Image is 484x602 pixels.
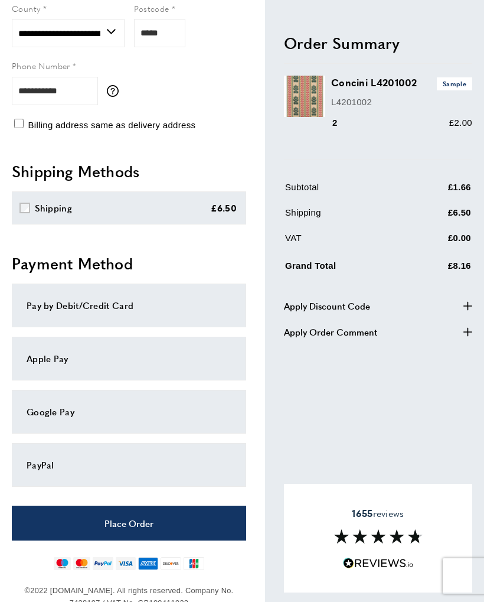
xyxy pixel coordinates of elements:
[27,352,231,366] div: Apple Pay
[284,324,377,339] span: Apply Order Comment
[284,32,472,53] h2: Order Summary
[331,116,354,130] div: 2
[73,557,90,570] img: mastercard
[14,119,24,128] input: Billing address same as delivery address
[12,253,246,274] h2: Payment Method
[116,557,135,570] img: visa
[414,180,471,203] td: £1.66
[12,506,246,541] button: Place Order
[28,120,195,130] span: Billing address same as delivery address
[12,161,246,182] h2: Shipping Methods
[285,180,413,203] td: Subtotal
[284,76,325,117] img: Concini L4201002
[331,95,472,109] p: L4201002
[284,298,370,313] span: Apply Discount Code
[331,76,472,90] h3: Concini L4201002
[27,458,231,472] div: PayPal
[107,85,125,97] button: More information
[414,256,471,282] td: £8.16
[449,118,472,128] span: £2.00
[343,558,414,569] img: Reviews.io 5 stars
[12,2,40,14] span: County
[184,557,204,570] img: jcb
[414,231,471,254] td: £0.00
[134,2,169,14] span: Postcode
[12,60,70,71] span: Phone Number
[211,201,237,215] div: £6.50
[414,206,471,229] td: £6.50
[93,557,113,570] img: paypal
[285,206,413,229] td: Shipping
[161,557,181,570] img: discover
[27,298,231,313] div: Pay by Debit/Credit Card
[352,506,372,520] strong: 1655
[285,231,413,254] td: VAT
[285,256,413,282] td: Grand Total
[334,529,423,544] img: Reviews section
[54,557,71,570] img: maestro
[138,557,159,570] img: american-express
[352,507,404,519] span: reviews
[35,201,72,215] div: Shipping
[27,405,231,419] div: Google Pay
[437,77,472,90] span: Sample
